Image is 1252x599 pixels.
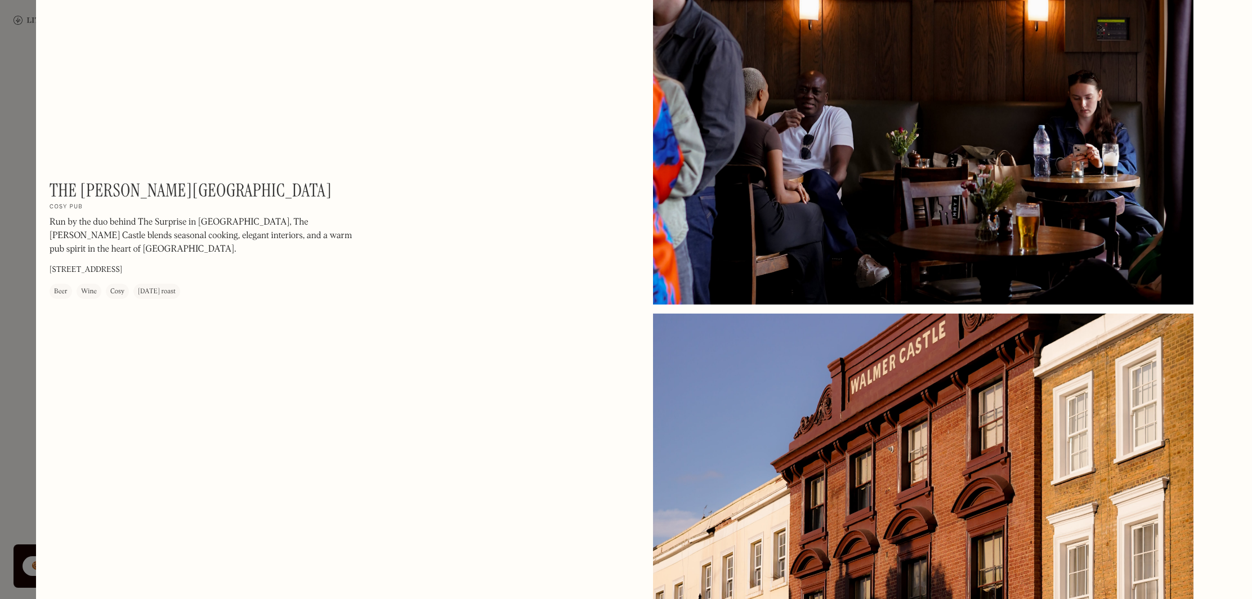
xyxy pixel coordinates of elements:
[50,204,83,212] h2: Cosy pub
[50,265,122,276] p: [STREET_ADDRESS]
[50,180,332,201] h1: The [PERSON_NAME][GEOGRAPHIC_DATA]
[138,287,176,298] div: [DATE] roast
[54,287,68,298] div: Beer
[50,216,354,257] p: Run by the duo behind The Surprise in [GEOGRAPHIC_DATA], The [PERSON_NAME] Castle blends seasonal...
[81,287,97,298] div: Wine
[110,287,124,298] div: Cosy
